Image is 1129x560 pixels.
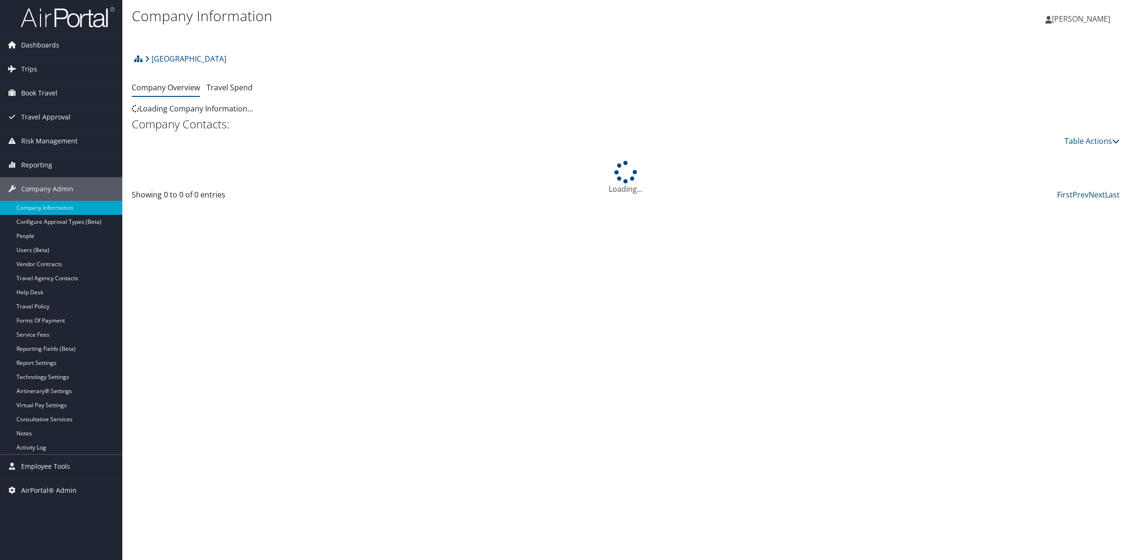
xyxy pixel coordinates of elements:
[21,455,70,478] span: Employee Tools
[21,6,115,28] img: airportal-logo.png
[21,57,37,81] span: Trips
[1105,189,1120,200] a: Last
[132,103,253,114] span: Loading Company Information...
[207,82,253,93] a: Travel Spend
[132,82,200,93] a: Company Overview
[132,116,1120,132] h2: Company Contacts:
[1065,136,1120,146] a: Table Actions
[21,129,78,153] span: Risk Management
[1057,189,1073,200] a: First
[1052,14,1110,24] span: [PERSON_NAME]
[1045,5,1120,33] a: [PERSON_NAME]
[21,479,77,502] span: AirPortal® Admin
[21,81,57,105] span: Book Travel
[1089,189,1105,200] a: Next
[145,49,226,68] a: [GEOGRAPHIC_DATA]
[21,177,73,201] span: Company Admin
[21,105,71,129] span: Travel Approval
[1073,189,1089,200] a: Prev
[21,33,59,57] span: Dashboards
[21,153,52,177] span: Reporting
[132,161,1120,195] div: Loading...
[132,189,368,205] div: Showing 0 to 0 of 0 entries
[132,6,790,26] h1: Company Information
